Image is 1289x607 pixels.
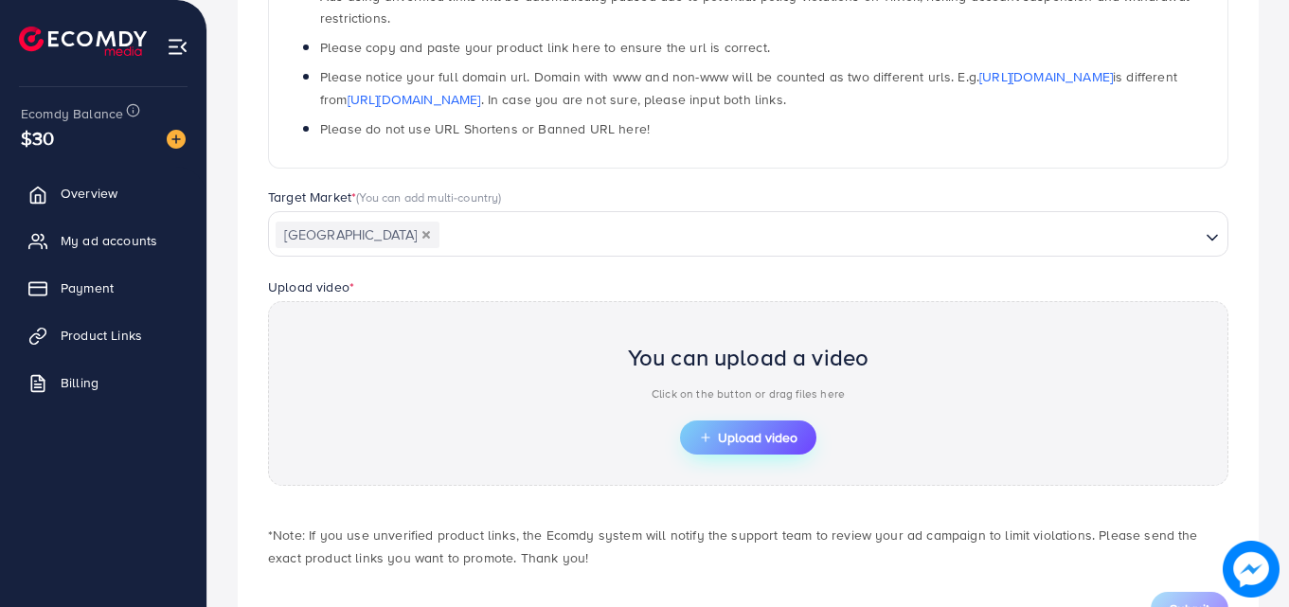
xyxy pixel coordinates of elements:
[276,222,439,248] span: [GEOGRAPHIC_DATA]
[699,431,797,444] span: Upload video
[320,38,770,57] span: Please copy and paste your product link here to ensure the url is correct.
[61,373,98,392] span: Billing
[421,230,431,240] button: Deselect Pakistan
[320,67,1177,108] span: Please notice your full domain url. Domain with www and non-www will be counted as two different ...
[356,188,501,205] span: (You can add multi-country)
[680,420,816,455] button: Upload video
[14,364,192,402] a: Billing
[61,184,117,203] span: Overview
[14,222,192,259] a: My ad accounts
[61,231,157,250] span: My ad accounts
[167,36,188,58] img: menu
[320,119,650,138] span: Please do not use URL Shortens or Banned URL here!
[628,383,869,405] p: Click on the button or drag files here
[19,27,147,56] img: logo
[21,124,54,152] span: $30
[348,90,481,109] a: [URL][DOMAIN_NAME]
[268,524,1228,569] p: *Note: If you use unverified product links, the Ecomdy system will notify the support team to rev...
[61,326,142,345] span: Product Links
[1223,541,1280,598] img: image
[14,174,192,212] a: Overview
[14,269,192,307] a: Payment
[61,278,114,297] span: Payment
[268,187,502,206] label: Target Market
[441,221,1198,250] input: Search for option
[268,277,354,296] label: Upload video
[21,104,123,123] span: Ecomdy Balance
[14,316,192,354] a: Product Links
[628,344,869,371] h2: You can upload a video
[167,130,186,149] img: image
[979,67,1113,86] a: [URL][DOMAIN_NAME]
[268,211,1228,257] div: Search for option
